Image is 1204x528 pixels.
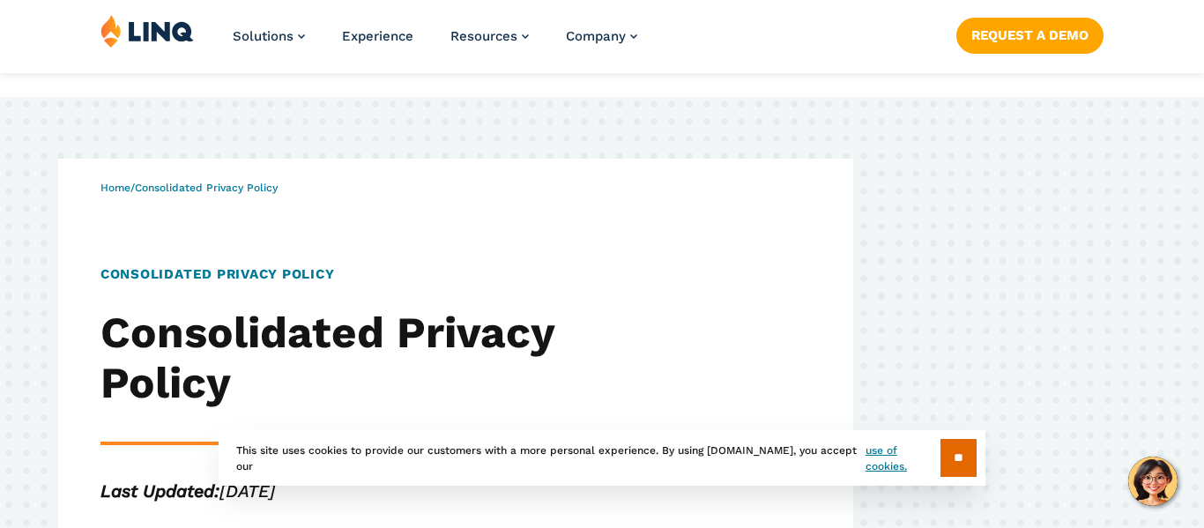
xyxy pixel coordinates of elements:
[100,264,564,285] h1: Consolidated Privacy Policy
[566,28,626,44] span: Company
[219,430,985,486] div: This site uses cookies to provide our customers with a more personal experience. By using [DOMAIN...
[342,28,413,44] a: Experience
[100,308,564,407] h2: Consolidated Privacy Policy
[233,14,637,72] nav: Primary Navigation
[233,28,305,44] a: Solutions
[956,18,1104,53] a: Request a Demo
[566,28,637,44] a: Company
[100,14,194,48] img: LINQ | K‑12 Software
[956,14,1104,53] nav: Button Navigation
[866,442,940,474] a: use of cookies.
[100,182,278,194] span: /
[1128,457,1178,506] button: Hello, have a question? Let’s chat.
[450,28,517,44] span: Resources
[135,182,278,194] span: Consolidated Privacy Policy
[450,28,529,44] a: Resources
[100,182,130,194] a: Home
[233,28,294,44] span: Solutions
